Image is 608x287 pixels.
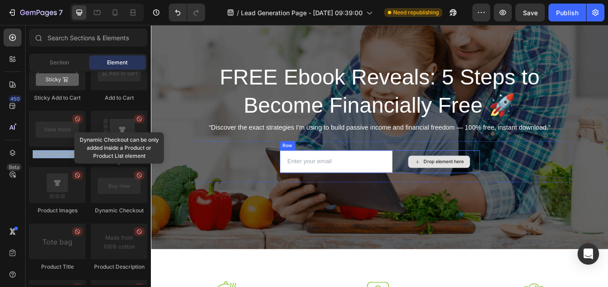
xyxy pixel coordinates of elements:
button: 7 [4,4,67,21]
span: Need republishing [393,8,439,17]
div: Add to Cart [91,94,147,102]
div: Product Images [29,207,86,215]
div: Product Description [91,263,147,271]
input: Enter your email [151,147,284,173]
iframe: Design area [151,25,608,287]
div: Open Intercom Messenger [578,243,599,265]
div: Dynamic Checkout [91,207,147,215]
input: Search Sections & Elements [29,29,147,46]
div: Drop element here [320,157,368,164]
span: Lead Generation Page - [DATE] 09:39:00 [241,8,363,17]
div: 450 [9,95,21,102]
div: Row [153,138,168,146]
h2: FREE Ebook Reveals: 5 Steps to Become Financially Free 🚀 [45,43,492,111]
button: Publish [548,4,586,21]
span: Save [523,9,538,17]
div: Product View More [29,150,86,158]
div: Sticky Add to Cart [29,94,86,102]
div: Product Images [91,150,147,158]
div: Beta [7,164,21,171]
div: Product Title [29,263,86,271]
button: Save [515,4,545,21]
div: Undo/Redo [169,4,205,21]
span: / [237,8,239,17]
div: Publish [556,8,578,17]
span: Element [107,59,128,67]
p: 7 [59,7,63,18]
span: Section [50,59,69,67]
p: “Discover the exact strategies I’m using to build passive income and financial freedom — 100% fre... [46,116,492,126]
